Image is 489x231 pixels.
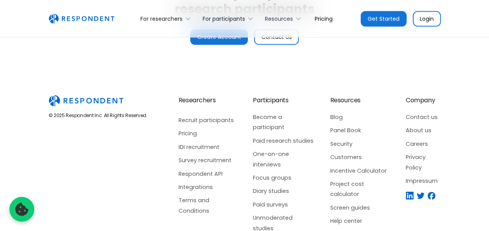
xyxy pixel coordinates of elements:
[253,186,314,196] a: Diary studies
[330,216,390,226] a: Help center
[253,136,314,146] a: Paid research studies
[140,15,182,23] div: For researchers
[330,152,390,162] a: Customers
[136,9,198,28] div: For researchers
[179,155,238,165] a: Survey recruitment
[330,203,390,213] a: Screen guides
[203,15,245,23] div: For participants
[330,139,390,149] a: Security
[406,95,435,106] div: Company
[406,139,441,149] a: Careers
[406,125,441,135] a: About us
[330,179,390,199] a: Project cost calculator
[253,149,314,170] a: One-on-one interviews
[406,112,441,122] a: Contact us
[330,95,360,106] div: Resources
[179,115,238,125] a: Recruit participants
[308,9,339,28] a: Pricing
[198,9,260,28] div: For participants
[361,11,407,26] a: Get Started
[179,169,238,179] a: Respondent API
[406,152,441,173] a: Privacy Policy
[179,128,238,138] a: Pricing
[179,95,238,106] div: Researchers
[413,11,441,26] a: Login
[261,9,308,28] div: Resources
[179,195,238,216] a: Terms and Conditions
[49,14,114,24] a: home
[330,112,390,122] a: Blog
[179,182,238,192] a: Integrations
[253,199,314,210] a: Paid surveys
[253,112,314,133] a: Become a participant
[253,95,288,106] div: Participants
[179,142,238,152] a: IDI recruitment
[330,125,390,135] a: Panel Book
[49,112,147,119] div: © 2025 Respondent Inc. All Rights Reserved.
[253,173,314,183] a: Focus groups
[406,176,441,186] a: Impressum
[330,166,390,176] a: Incentive Calculator
[265,15,293,23] div: Resources
[49,14,114,24] img: Untitled UI logotext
